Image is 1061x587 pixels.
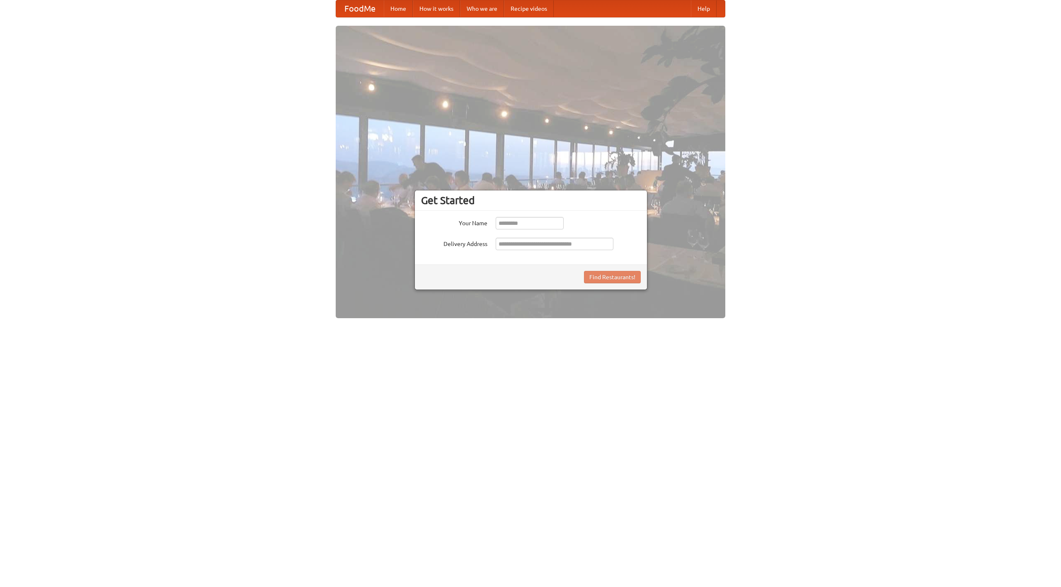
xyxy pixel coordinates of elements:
label: Delivery Address [421,238,487,248]
a: Who we are [460,0,504,17]
a: How it works [413,0,460,17]
button: Find Restaurants! [584,271,641,283]
a: Home [384,0,413,17]
a: FoodMe [336,0,384,17]
h3: Get Started [421,194,641,207]
a: Recipe videos [504,0,554,17]
a: Help [691,0,717,17]
label: Your Name [421,217,487,227]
